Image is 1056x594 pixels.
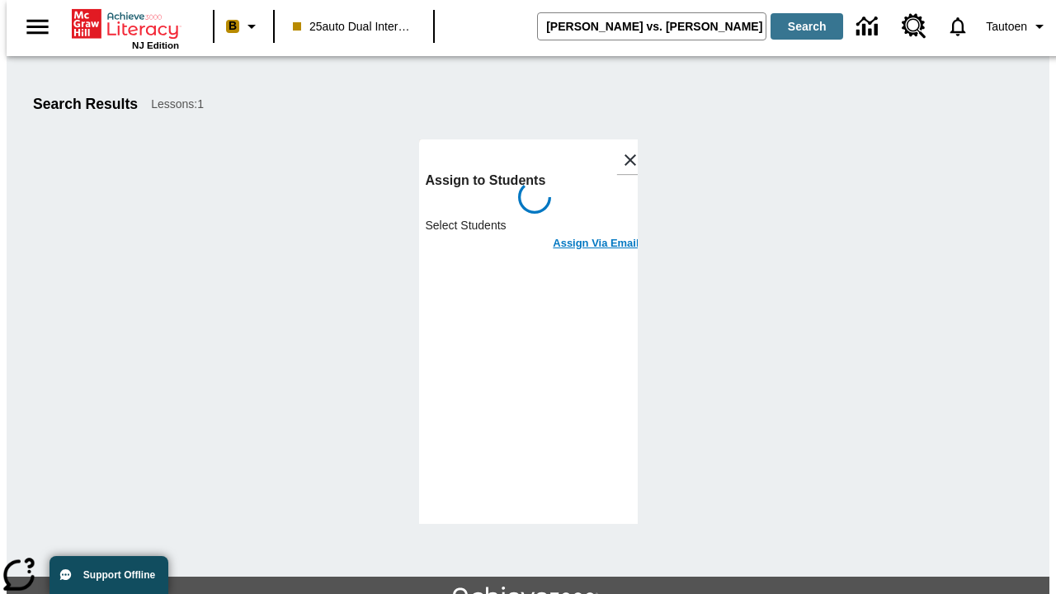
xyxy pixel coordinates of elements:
div: lesson details [419,139,638,524]
span: B [229,16,237,36]
button: Assign Via Email [548,233,643,257]
a: Data Center [846,4,892,49]
h6: Assign Via Email [553,234,639,253]
a: Home [72,7,179,40]
input: search field [538,13,766,40]
a: Notifications [936,5,979,48]
button: Boost Class color is peach. Change class color [219,12,268,41]
a: Resource Center, Will open in new tab [892,4,936,49]
span: 25auto Dual International [293,18,415,35]
button: Close [616,146,644,174]
button: Profile/Settings [979,12,1056,41]
p: Select Students [426,217,644,233]
h6: Assign to Students [426,169,644,192]
div: Home [72,6,179,50]
h1: Search Results [33,96,138,113]
button: Search [771,13,843,40]
span: Tautoen [986,18,1027,35]
button: Support Offline [49,556,168,594]
span: NJ Edition [132,40,179,50]
span: Support Offline [83,569,155,581]
span: Lessons : 1 [151,96,204,113]
button: Open side menu [13,2,62,51]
